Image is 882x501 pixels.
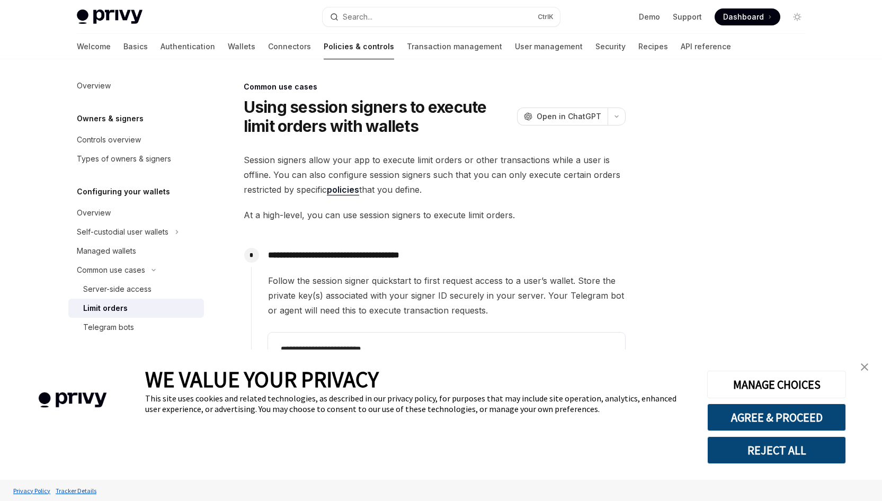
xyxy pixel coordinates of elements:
a: Welcome [77,34,111,59]
a: close banner [854,356,875,378]
a: API reference [681,34,731,59]
div: This site uses cookies and related technologies, as described in our privacy policy, for purposes... [145,393,691,414]
button: Open in ChatGPT [517,108,608,126]
button: Toggle Common use cases section [68,261,204,280]
h5: Owners & signers [77,112,144,125]
span: Session signers allow your app to execute limit orders or other transactions while a user is offl... [244,153,626,197]
a: Server-side access [68,280,204,299]
a: Security [595,34,626,59]
button: AGREE & PROCEED [707,404,846,431]
img: company logo [16,377,129,423]
a: policies [327,184,359,195]
div: Managed wallets [77,245,136,257]
a: Telegram bots [68,318,204,337]
a: Managed wallets [68,241,204,261]
a: Types of owners & signers [68,149,204,168]
a: Basics [123,34,148,59]
div: Overview [77,79,111,92]
div: Limit orders [83,302,128,315]
a: Policies & controls [324,34,394,59]
span: Follow the session signer quickstart to first request access to a user’s wallet. Store the privat... [268,273,625,318]
a: Overview [68,76,204,95]
a: Dashboard [715,8,780,25]
button: Toggle Self-custodial user wallets section [68,222,204,241]
div: Common use cases [244,82,626,92]
a: Support [673,12,702,22]
a: Transaction management [407,34,502,59]
span: Dashboard [723,12,764,22]
a: Wallets [228,34,255,59]
img: light logo [77,10,142,24]
button: MANAGE CHOICES [707,371,846,398]
span: WE VALUE YOUR PRIVACY [145,365,379,393]
img: close banner [861,363,868,371]
a: Connectors [268,34,311,59]
span: Open in ChatGPT [537,111,601,122]
a: Recipes [638,34,668,59]
div: Server-side access [83,283,152,296]
a: Tracker Details [53,481,99,500]
a: Controls overview [68,130,204,149]
div: Search... [343,11,372,23]
div: Self-custodial user wallets [77,226,168,238]
a: User management [515,34,583,59]
a: Overview [68,203,204,222]
span: Ctrl K [538,13,554,21]
h5: Configuring your wallets [77,185,170,198]
button: Toggle dark mode [789,8,806,25]
button: Open search [323,7,560,26]
div: Common use cases [77,264,145,276]
a: Authentication [161,34,215,59]
h1: Using session signers to execute limit orders with wallets [244,97,513,136]
a: Demo [639,12,660,22]
div: Overview [77,207,111,219]
a: Limit orders [68,299,204,318]
div: Telegram bots [83,321,134,334]
button: REJECT ALL [707,436,846,464]
span: At a high-level, you can use session signers to execute limit orders. [244,208,626,222]
div: Types of owners & signers [77,153,171,165]
a: Privacy Policy [11,481,53,500]
div: Controls overview [77,133,141,146]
